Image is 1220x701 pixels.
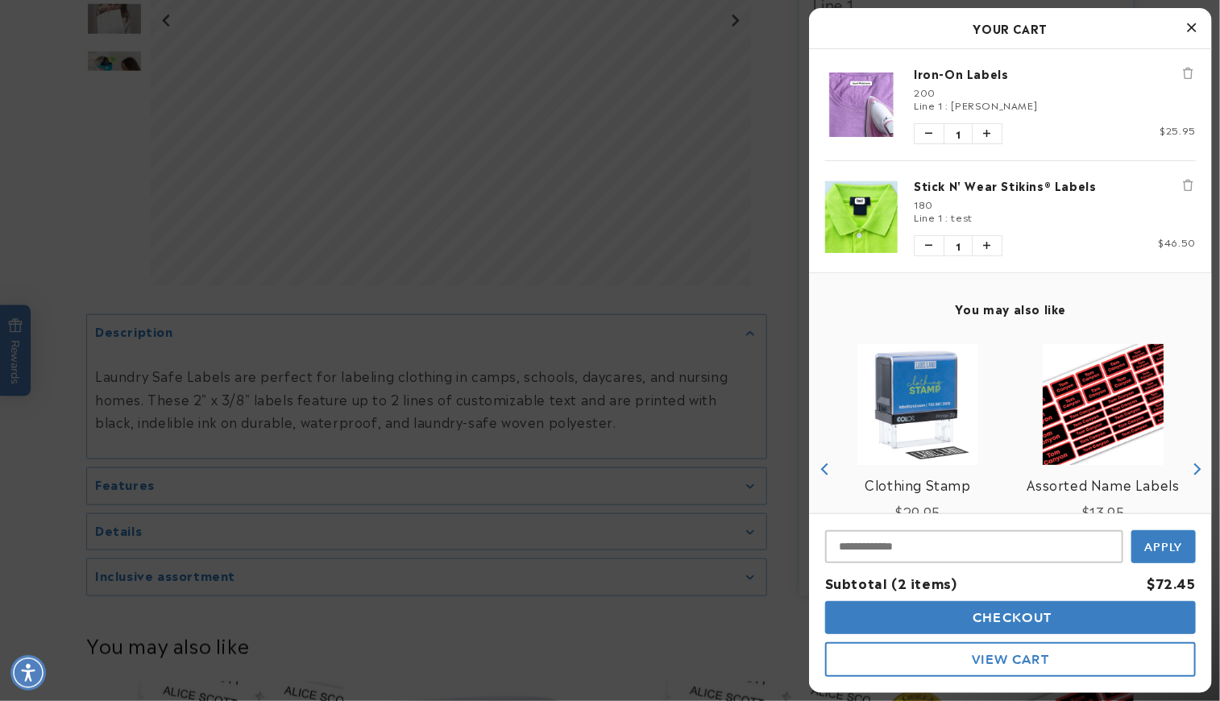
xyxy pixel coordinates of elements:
[1082,502,1125,521] span: $13.95
[951,209,972,224] span: test
[951,97,1037,112] span: [PERSON_NAME]
[1180,177,1196,193] button: Remove Stick N' Wear Stikins® Labels
[825,642,1196,677] button: View Cart
[972,652,1049,667] span: View Cart
[825,180,898,253] img: Stick N' Wear Stikins® Labels
[914,97,943,112] span: Line 1
[914,85,1196,98] div: 200
[1027,473,1180,496] a: View Assorted Name Labels
[10,655,46,691] div: Accessibility Menu
[1043,344,1164,465] img: Assorted Name Labels - Label Land
[1145,540,1183,554] span: Apply
[914,65,1196,81] a: Iron-On Labels
[895,502,940,521] span: $29.95
[825,328,1010,610] div: product
[857,344,978,465] img: Clothing Stamp - Label Land
[825,49,1196,160] li: product
[1180,65,1196,81] button: Remove Iron-On Labels
[1147,571,1196,595] div: $72.45
[865,473,970,496] a: View Clothing Stamp
[1184,457,1208,481] button: Next
[914,177,1196,193] a: Stick N' Wear Stikins® Labels
[945,97,948,112] span: :
[29,45,229,76] button: Are these labels comfortable to wear?
[914,197,1196,210] div: 180
[825,601,1196,634] button: Checkout
[825,301,1196,316] h4: You may also like
[1158,234,1196,249] span: $46.50
[825,573,957,592] span: Subtotal (2 items)
[825,73,898,136] img: Iron-On Labels - Label Land
[973,236,1002,255] button: Increase quantity of Stick N' Wear Stikins® Labels
[915,236,944,255] button: Decrease quantity of Stick N' Wear Stikins® Labels
[944,124,973,143] span: 1
[915,124,944,143] button: Decrease quantity of Iron-On Labels
[1131,530,1196,563] button: Apply
[29,90,229,121] button: What material are the labels made of?
[813,457,837,481] button: Previous
[1010,328,1196,610] div: product
[973,124,1002,143] button: Increase quantity of Iron-On Labels
[825,160,1196,272] li: product
[969,610,1052,625] span: Checkout
[945,209,948,224] span: :
[825,530,1123,563] input: Input Discount
[1160,122,1196,137] span: $25.95
[825,16,1196,40] h2: Your Cart
[1180,16,1204,40] button: Close Cart
[944,236,973,255] span: 1
[914,209,943,224] span: Line 1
